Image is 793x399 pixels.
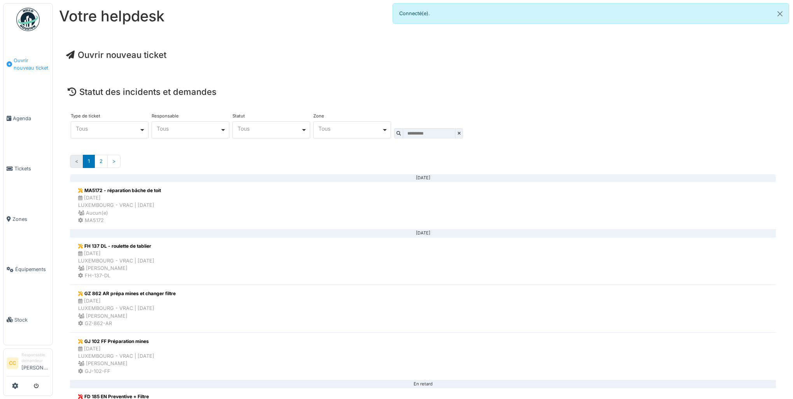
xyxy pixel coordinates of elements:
[771,3,789,24] button: Close
[70,332,776,380] a: GJ 102 FF Préparation mines [DATE]LUXEMBOURG - VRAC | [DATE] [PERSON_NAME] GJ-102-FF
[68,87,778,97] h4: Statut des incidents et demandes
[78,187,161,194] div: MA5172 - réparation bâche de toit
[393,3,789,24] div: Connecté(e).
[78,250,154,272] div: [DATE] LUXEMBOURG - VRAC | [DATE] [PERSON_NAME]
[71,114,100,118] label: Type de ticket
[107,155,121,168] a: Suivant
[3,294,52,345] a: Stock
[76,233,770,234] div: [DATE]
[78,243,154,250] div: FH 137 DL - roulette de tablier
[78,297,176,320] div: [DATE] LUXEMBOURG - VRAC | [DATE] [PERSON_NAME]
[13,115,49,122] span: Agenda
[3,244,52,294] a: Équipements
[78,272,154,279] div: FH-137-DL
[78,290,176,297] div: GZ 862 AR prépa mines et changer filtre
[15,266,49,273] span: Équipements
[7,357,18,369] li: CC
[70,155,776,174] nav: Pages
[12,215,49,223] span: Zones
[318,126,382,131] div: Tous
[70,237,776,285] a: FH 137 DL - roulette de tablier [DATE]LUXEMBOURG - VRAC | [DATE] [PERSON_NAME] FH-137-DL
[313,114,324,118] label: Zone
[16,8,40,31] img: Badge_color-CXgf-gQk.svg
[70,285,776,332] a: GZ 862 AR prépa mines et changer filtre [DATE]LUXEMBOURG - VRAC | [DATE] [PERSON_NAME] GZ-862-AR
[3,143,52,194] a: Tickets
[238,126,301,131] div: Tous
[7,352,49,376] a: CC Responsable demandeur[PERSON_NAME]
[78,338,154,345] div: GJ 102 FF Préparation mines
[14,57,49,72] span: Ouvrir nouveau ticket
[21,352,49,364] div: Responsable demandeur
[78,320,176,327] div: GZ-862-AR
[78,367,154,375] div: GJ-102-FF
[70,182,776,229] a: MA5172 - réparation bâche de toit [DATE]LUXEMBOURG - VRAC | [DATE] Aucun(e) MA5172
[83,155,95,168] a: 1
[78,194,161,217] div: [DATE] LUXEMBOURG - VRAC | [DATE] Aucun(e)
[232,114,245,118] label: Statut
[152,114,179,118] label: Responsable
[3,35,52,93] a: Ouvrir nouveau ticket
[157,126,220,131] div: Tous
[21,352,49,374] li: [PERSON_NAME]
[14,316,49,324] span: Stock
[76,126,139,131] div: Tous
[14,165,49,172] span: Tickets
[94,155,108,168] a: 2
[78,345,154,367] div: [DATE] LUXEMBOURG - VRAC | [DATE] [PERSON_NAME]
[78,217,161,224] div: MA5172
[3,194,52,244] a: Zones
[66,50,166,60] a: Ouvrir nouveau ticket
[3,93,52,143] a: Agenda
